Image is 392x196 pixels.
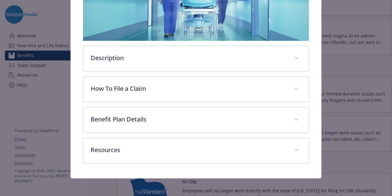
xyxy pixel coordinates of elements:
div: Description [83,46,308,71]
p: Benefit Plan Details [91,115,286,124]
p: Resources [91,145,286,155]
p: Description [91,53,286,63]
p: How To File a Claim [91,84,286,93]
div: Benefit Plan Details [83,107,308,133]
div: Resources [83,138,308,163]
div: How To File a Claim [83,77,308,102]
